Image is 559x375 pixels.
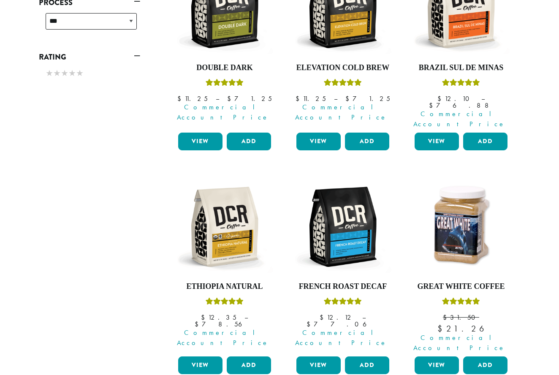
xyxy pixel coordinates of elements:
span: Commercial Account Price [291,102,391,122]
bdi: 12.35 [201,313,236,322]
span: – [362,313,366,322]
span: – [481,94,485,103]
span: Commercial Account Price [409,333,510,353]
div: Rating [39,64,140,84]
span: ★ [46,67,53,79]
button: Add [227,133,271,150]
img: DCR-12oz-French-Roast-Decaf-Stock-scaled.png [294,178,391,275]
bdi: 12.12 [320,313,354,322]
a: Rating [39,50,140,64]
span: Commercial Account Price [173,102,273,122]
span: – [334,94,337,103]
bdi: 12.10 [437,94,473,103]
a: View [296,356,341,374]
div: Rated 4.50 out of 5 [206,78,244,90]
div: Rated 5.00 out of 5 [206,296,244,309]
img: Great-White-Coffee.png [412,178,510,275]
span: $ [437,323,446,334]
h4: Elevation Cold Brew [294,63,391,73]
h4: Brazil Sul De Minas [412,63,510,73]
bdi: 77.06 [307,320,379,329]
h4: French Roast Decaf [294,282,391,291]
span: ★ [68,67,76,79]
h4: Double Dark [176,63,273,73]
div: Rated 5.00 out of 5 [324,78,362,90]
button: Add [227,356,271,374]
a: View [415,133,459,150]
span: $ [195,320,202,329]
span: $ [296,94,303,103]
div: Rated 5.00 out of 5 [442,78,480,90]
h4: Great White Coffee [412,282,510,291]
a: Great White CoffeeRated 5.00 out of 5 $31.50 Commercial Account Price [412,178,510,353]
span: Commercial Account Price [291,328,391,348]
span: Commercial Account Price [173,328,273,348]
span: $ [320,313,327,322]
span: ★ [53,67,61,79]
div: Rated 5.00 out of 5 [442,296,480,309]
button: Add [345,356,389,374]
h4: Ethiopia Natural [176,282,273,291]
bdi: 71.25 [227,94,272,103]
bdi: 21.26 [437,323,484,334]
img: DCR-12oz-FTO-Ethiopia-Natural-Stock-scaled.png [176,178,273,275]
span: $ [201,313,208,322]
span: $ [443,313,450,322]
bdi: 76.88 [429,101,493,110]
span: – [244,313,248,322]
bdi: 11.25 [296,94,326,103]
bdi: 11.25 [177,94,208,103]
span: $ [429,101,436,110]
span: – [216,94,219,103]
span: Commercial Account Price [409,109,510,129]
a: View [415,356,459,374]
a: View [178,356,223,374]
span: $ [177,94,185,103]
span: $ [307,320,314,329]
span: $ [227,94,234,103]
span: $ [437,94,445,103]
a: View [178,133,223,150]
a: Ethiopia NaturalRated 5.00 out of 5 Commercial Account Price [176,178,273,353]
a: View [296,133,341,150]
bdi: 78.56 [195,320,254,329]
button: Add [463,133,507,150]
span: ★ [61,67,68,79]
span: ★ [76,67,84,79]
a: French Roast DecafRated 5.00 out of 5 Commercial Account Price [294,178,391,353]
button: Add [463,356,507,374]
div: Rated 5.00 out of 5 [324,296,362,309]
bdi: 71.25 [345,94,390,103]
bdi: 31.50 [443,313,479,322]
span: $ [345,94,353,103]
div: Process [39,10,140,40]
button: Add [345,133,389,150]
